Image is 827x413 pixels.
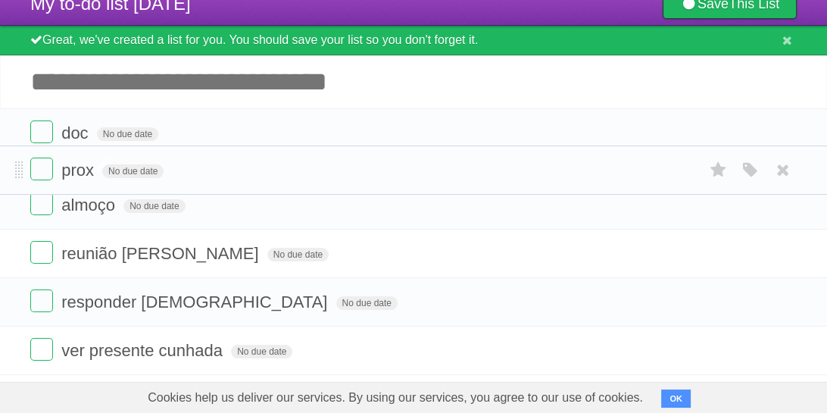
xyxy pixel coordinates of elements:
[61,244,262,263] span: reunião [PERSON_NAME]
[704,158,733,183] label: Star task
[61,124,92,142] span: doc
[97,127,158,141] span: No due date
[336,296,398,310] span: No due date
[231,345,292,358] span: No due date
[102,164,164,178] span: No due date
[133,383,658,413] span: Cookies help us deliver our services. By using our services, you agree to our use of cookies.
[123,199,185,213] span: No due date
[30,241,53,264] label: Done
[61,196,119,214] span: almoço
[30,192,53,215] label: Done
[30,289,53,312] label: Done
[661,390,691,408] button: OK
[61,341,226,360] span: ver presente cunhada
[30,158,53,180] label: Done
[267,248,329,261] span: No due date
[61,293,331,311] span: responder [DEMOGRAPHIC_DATA]
[61,161,98,180] span: prox
[30,338,53,361] label: Done
[30,120,53,143] label: Done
